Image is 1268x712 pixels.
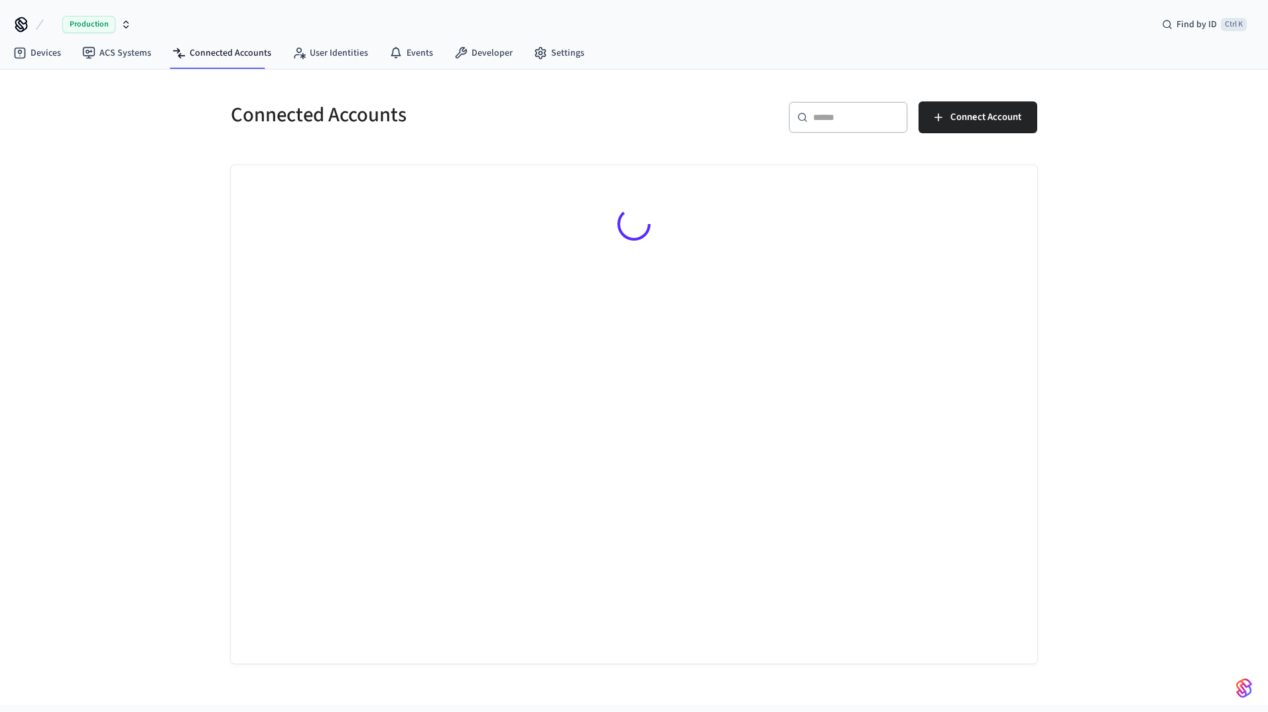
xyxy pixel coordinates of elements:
[1236,678,1252,699] img: SeamLogoGradient.69752ec5.svg
[1176,18,1217,31] span: Find by ID
[231,101,626,129] h5: Connected Accounts
[1151,13,1257,36] div: Find by IDCtrl K
[282,41,379,65] a: User Identities
[62,16,115,33] span: Production
[919,101,1037,133] button: Connect Account
[950,109,1021,126] span: Connect Account
[379,41,444,65] a: Events
[444,41,523,65] a: Developer
[72,41,162,65] a: ACS Systems
[523,41,595,65] a: Settings
[1221,18,1247,31] span: Ctrl K
[3,41,72,65] a: Devices
[162,41,282,65] a: Connected Accounts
